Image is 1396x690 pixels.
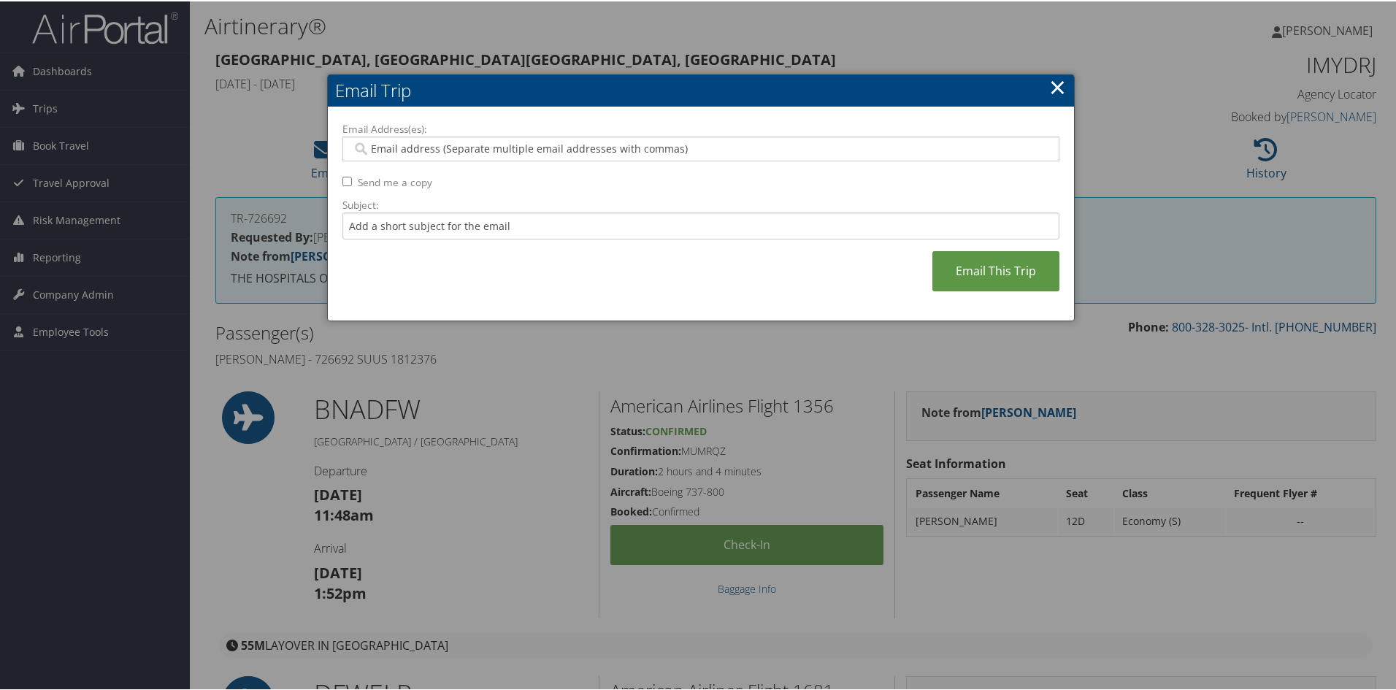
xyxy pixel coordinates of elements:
[352,140,1049,155] input: Email address (Separate multiple email addresses with commas)
[1049,71,1066,100] a: ×
[342,211,1059,238] input: Add a short subject for the email
[342,120,1059,135] label: Email Address(es):
[932,250,1059,290] a: Email This Trip
[328,73,1074,105] h2: Email Trip
[342,196,1059,211] label: Subject:
[358,174,432,188] label: Send me a copy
